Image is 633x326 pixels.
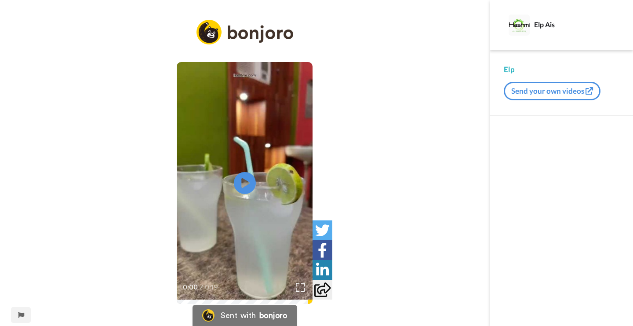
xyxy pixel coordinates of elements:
a: Bonjoro LogoSent withbonjoro [193,305,297,326]
button: Send your own videos [504,82,600,100]
span: / [200,282,203,293]
span: 0:00 [183,282,198,293]
span: 0:19 [205,282,220,293]
div: Elp [504,64,619,75]
div: bonjoro [259,311,287,319]
img: Profile Image [509,15,530,36]
img: logo_full.png [196,20,293,45]
img: Full screen [296,283,305,292]
div: Sent with [221,311,256,319]
img: Bonjoro Logo [202,309,215,322]
div: Elp Ais [534,20,618,29]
